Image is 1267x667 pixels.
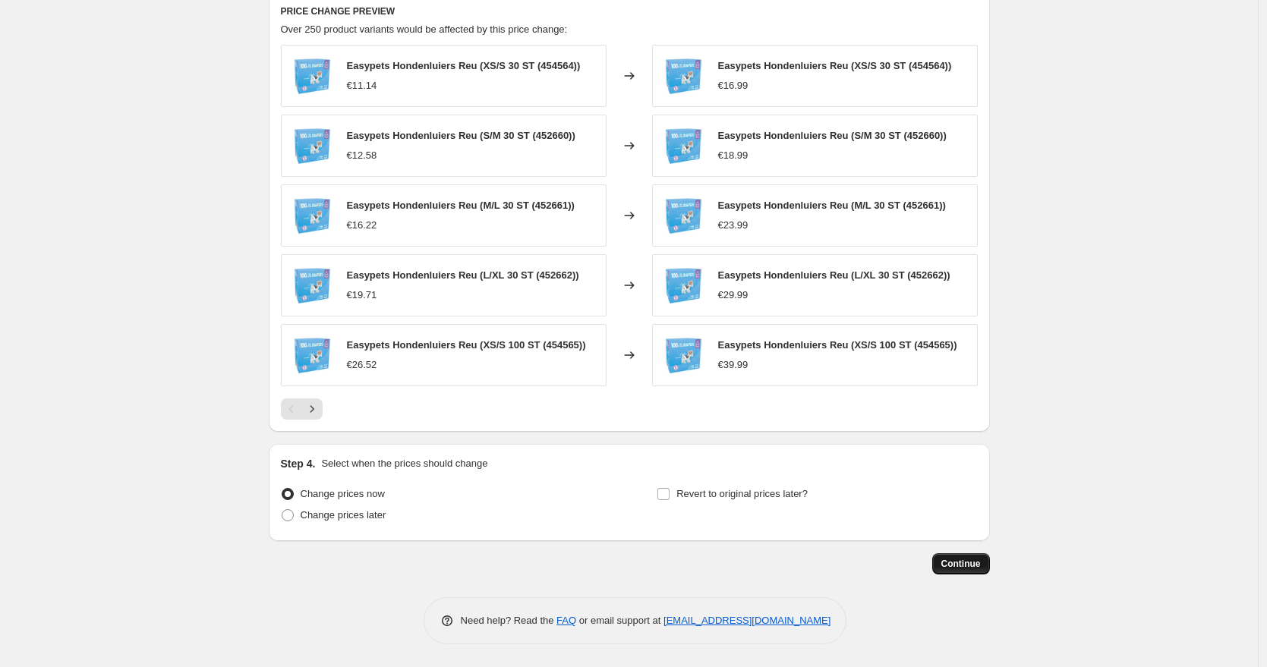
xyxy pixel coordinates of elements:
[461,615,557,626] span: Need help? Read the
[660,263,706,308] img: 452665_80x.jpg
[347,218,377,233] div: €16.22
[932,553,990,574] button: Continue
[718,339,957,351] span: Easypets Hondenluiers Reu (XS/S 100 ST (454565))
[281,24,568,35] span: Over 250 product variants would be affected by this price change:
[289,193,335,238] img: 452665_80x.jpg
[347,60,581,71] span: Easypets Hondenluiers Reu (XS/S 30 ST (454564))
[347,339,586,351] span: Easypets Hondenluiers Reu (XS/S 100 ST (454565))
[718,148,749,163] div: €18.99
[663,615,830,626] a: [EMAIL_ADDRESS][DOMAIN_NAME]
[281,5,978,17] h6: PRICE CHANGE PREVIEW
[660,193,706,238] img: 452665_80x.jpg
[718,269,950,281] span: Easypets Hondenluiers Reu (L/XL 30 ST (452662))
[347,78,377,93] div: €11.14
[718,60,952,71] span: Easypets Hondenluiers Reu (XS/S 30 ST (454564))
[289,263,335,308] img: 452665_80x.jpg
[941,558,981,570] span: Continue
[347,288,377,303] div: €19.71
[347,148,377,163] div: €12.58
[718,288,749,303] div: €29.99
[576,615,663,626] span: or email support at
[347,130,575,141] span: Easypets Hondenluiers Reu (S/M 30 ST (452660))
[281,398,323,420] nav: Pagination
[321,456,487,471] p: Select when the prices should change
[301,398,323,420] button: Next
[660,53,706,99] img: 452665_80x.jpg
[289,53,335,99] img: 452665_80x.jpg
[289,332,335,378] img: 452665_80x.jpg
[660,332,706,378] img: 452665_80x.jpg
[660,123,706,168] img: 452665_80x.jpg
[718,218,749,233] div: €23.99
[556,615,576,626] a: FAQ
[347,269,579,281] span: Easypets Hondenluiers Reu (L/XL 30 ST (452662))
[676,488,808,499] span: Revert to original prices later?
[718,78,749,93] div: €16.99
[347,200,575,211] span: Easypets Hondenluiers Reu (M/L 30 ST (452661))
[718,200,946,211] span: Easypets Hondenluiers Reu (M/L 30 ST (452661))
[718,130,947,141] span: Easypets Hondenluiers Reu (S/M 30 ST (452660))
[301,509,386,521] span: Change prices later
[289,123,335,168] img: 452665_80x.jpg
[718,357,749,373] div: €39.99
[281,456,316,471] h2: Step 4.
[347,357,377,373] div: €26.52
[301,488,385,499] span: Change prices now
